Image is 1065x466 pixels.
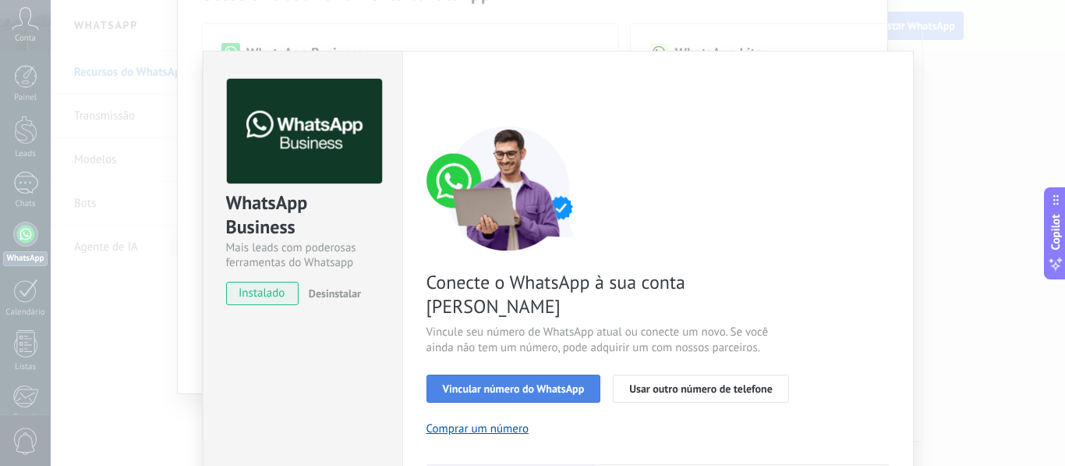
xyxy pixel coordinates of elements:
span: instalado [227,282,298,305]
button: Usar outro número de telefone [613,375,789,403]
span: Usar outro número de telefone [629,383,773,394]
img: logo_main.png [227,79,382,184]
div: Mais leads com poderosas ferramentas do Whatsapp [226,240,380,270]
div: WhatsApp Business [226,190,380,240]
span: Vincule seu número de WhatsApp atual ou conecte um novo. Se você ainda não tem um número, pode ad... [426,325,798,356]
span: Vincular número do WhatsApp [443,383,585,394]
span: Copilot [1048,214,1063,250]
img: connect number [426,126,590,251]
span: Conecte o WhatsApp à sua conta [PERSON_NAME] [426,270,798,318]
button: Comprar um número [426,422,529,436]
span: Desinstalar [309,286,361,301]
button: Desinstalar [303,282,361,305]
button: Vincular número do WhatsApp [426,375,601,403]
